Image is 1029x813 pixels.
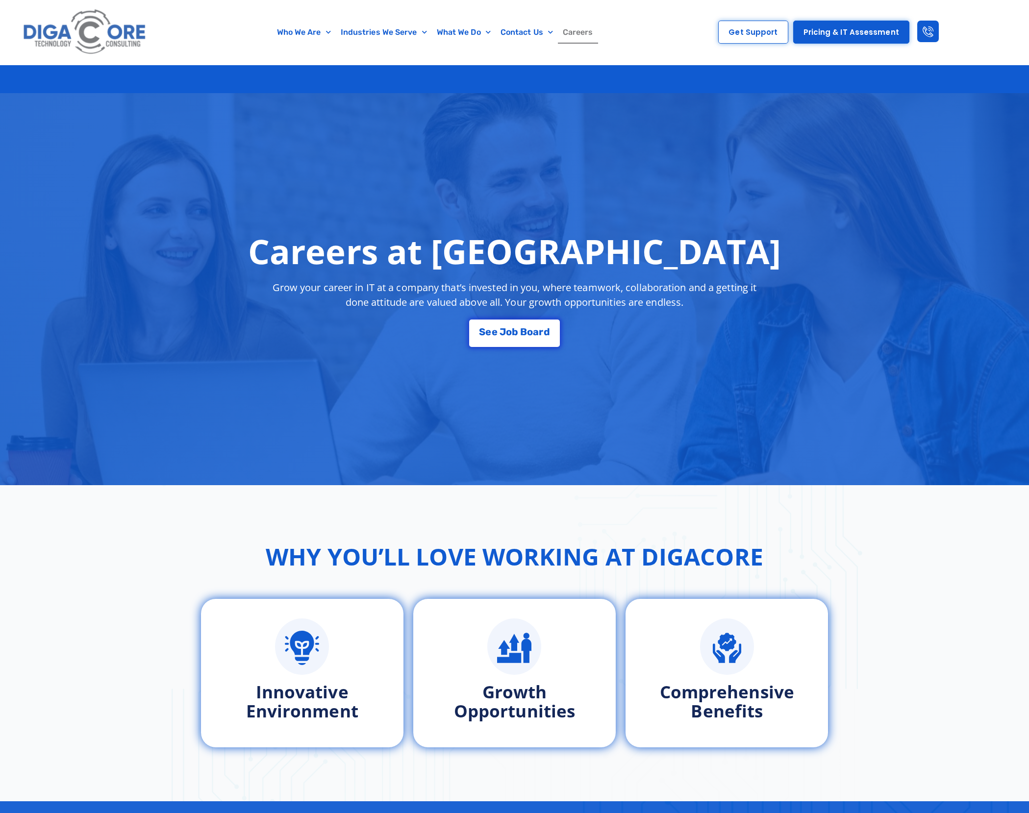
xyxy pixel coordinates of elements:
[432,21,496,44] a: What We Do
[728,28,778,36] span: Get Support
[454,680,575,722] a: Growth Opportunities
[485,327,491,337] span: e
[272,21,336,44] a: Who We Are
[201,21,669,44] nav: Menu
[248,231,781,271] h1: Careers at [GEOGRAPHIC_DATA]
[264,280,766,310] p: Grow your career in IT at a company that’s invested in you, where teamwork, collaboration and a g...
[539,327,543,337] span: r
[20,5,150,60] img: Digacore logo 1
[718,21,788,44] a: Get Support
[520,327,527,337] span: B
[500,327,506,337] span: J
[496,21,558,44] a: Contact Us
[492,327,498,337] span: e
[793,21,909,44] a: Pricing & IT Assessment
[506,327,512,337] span: o
[469,320,559,347] a: See Job Board
[246,680,358,722] a: Innovative Environment
[479,327,485,337] span: S
[660,680,794,722] span: Comprehensive Benefits
[544,327,550,337] span: d
[558,21,598,44] a: Careers
[533,327,539,337] span: a
[803,28,899,36] span: Pricing & IT Assessment
[266,539,763,574] h2: Why You’ll Love Working at Digacore
[512,327,518,337] span: b
[336,21,432,44] a: Industries We Serve
[527,327,533,337] span: o
[487,618,541,675] a: Growth Opportunities
[275,618,329,675] a: Innovative Environment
